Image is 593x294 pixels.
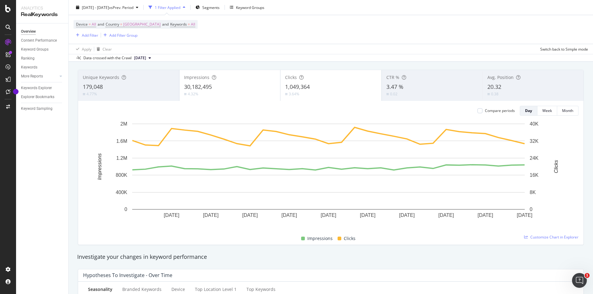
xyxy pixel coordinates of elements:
[227,2,267,12] button: Keyword Groups
[21,64,37,71] div: Keywords
[94,44,112,54] button: Clear
[21,46,48,53] div: Keyword Groups
[542,108,552,113] div: Week
[86,91,97,97] div: 4.77%
[281,213,297,218] text: [DATE]
[116,138,127,143] text: 1.6M
[236,5,264,10] div: Keyword Groups
[101,31,137,39] button: Add Filter Group
[155,5,180,10] div: 1 Filter Applied
[103,46,112,52] div: Clear
[525,108,532,113] div: Day
[321,213,336,218] text: [DATE]
[530,172,539,178] text: 16K
[242,213,258,218] text: [DATE]
[134,55,146,61] span: 2025 Aug. 24th
[202,5,220,10] span: Segments
[246,286,275,292] div: Top Keywords
[83,74,119,80] span: Unique Keywords
[195,286,237,292] div: Top location Level 1
[122,286,162,292] div: Branded Keywords
[21,85,64,91] a: Keywords Explorer
[164,213,179,218] text: [DATE]
[146,2,188,12] button: 1 Filter Applied
[83,93,85,95] img: Equal
[360,213,375,218] text: [DATE]
[21,85,52,91] div: Keywords Explorer
[92,20,96,29] span: All
[585,273,590,278] span: 1
[438,213,454,218] text: [DATE]
[82,32,98,38] div: Add Filter
[487,93,490,95] img: Equal
[530,207,532,212] text: 0
[193,2,222,12] button: Segments
[116,172,128,178] text: 800K
[188,91,198,97] div: 4.32%
[184,74,209,80] span: Impressions
[21,106,64,112] a: Keyword Sampling
[123,20,161,29] span: [GEOGRAPHIC_DATA]
[21,64,64,71] a: Keywords
[537,106,557,116] button: Week
[487,83,501,90] span: 20.32
[538,44,588,54] button: Switch back to Simple mode
[390,91,397,97] div: 0.02
[21,73,58,80] a: More Reports
[83,272,172,278] div: Hypotheses to Investigate - Over Time
[21,37,57,44] div: Content Performance
[530,190,536,195] text: 8K
[74,31,98,39] button: Add Filter
[530,121,539,126] text: 40K
[21,94,64,100] a: Explorer Bookmarks
[540,46,588,52] div: Switch back to Simple mode
[399,213,414,218] text: [DATE]
[572,273,587,288] iframe: Intercom live chat
[21,55,35,62] div: Ranking
[116,155,127,161] text: 1.2M
[162,22,169,27] span: and
[116,190,128,195] text: 400K
[491,91,498,97] div: 0.38
[553,160,559,173] text: Clicks
[83,55,132,61] div: Data crossed with the Crawl
[74,44,91,54] button: Apply
[520,106,537,116] button: Day
[120,121,127,126] text: 2M
[109,5,133,10] span: vs Prev. Period
[82,46,91,52] div: Apply
[191,20,195,29] span: All
[120,22,122,27] span: =
[21,106,53,112] div: Keyword Sampling
[21,94,54,100] div: Explorer Bookmarks
[285,74,297,80] span: Clicks
[21,28,36,35] div: Overview
[77,253,584,261] div: Investigate your changes in keyword performance
[21,5,63,11] div: Analytics
[21,11,63,18] div: RealKeywords
[170,22,187,27] span: Keywords
[188,22,190,27] span: =
[184,93,187,95] img: Equal
[98,22,104,27] span: and
[285,83,310,90] span: 1,049,364
[285,93,288,95] img: Equal
[557,106,578,116] button: Month
[13,89,19,94] div: Tooltip anchor
[530,234,578,240] span: Customize Chart in Explorer
[524,234,578,240] a: Customize Chart in Explorer
[97,153,102,180] text: Impressions
[132,54,154,62] button: [DATE]
[74,2,141,12] button: [DATE] - [DATE]vsPrev. Period
[21,55,64,62] a: Ranking
[83,121,574,228] svg: A chart.
[386,74,399,80] span: CTR %
[184,83,212,90] span: 30,182,495
[289,91,299,97] div: 3.64%
[83,83,103,90] span: 179,048
[21,28,64,35] a: Overview
[21,37,64,44] a: Content Performance
[82,5,109,10] span: [DATE] - [DATE]
[171,286,185,292] div: Device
